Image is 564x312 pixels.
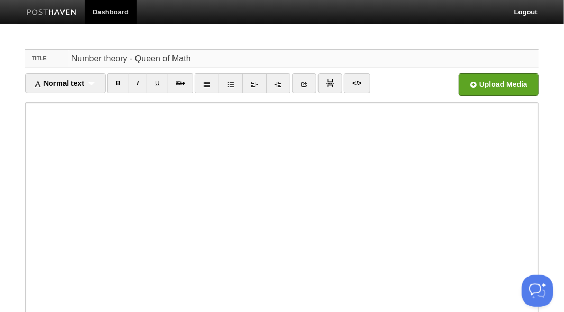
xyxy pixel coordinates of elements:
del: Str [176,79,185,87]
img: Posthaven-bar [26,9,77,17]
label: Title [25,50,68,67]
span: Normal text [34,79,84,87]
a: Str [168,73,194,93]
a: </> [344,73,370,93]
a: B [107,73,129,93]
img: pagebreak-icon.png [326,79,334,87]
a: U [147,73,168,93]
a: I [129,73,147,93]
iframe: Help Scout Beacon - Open [522,275,553,307]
